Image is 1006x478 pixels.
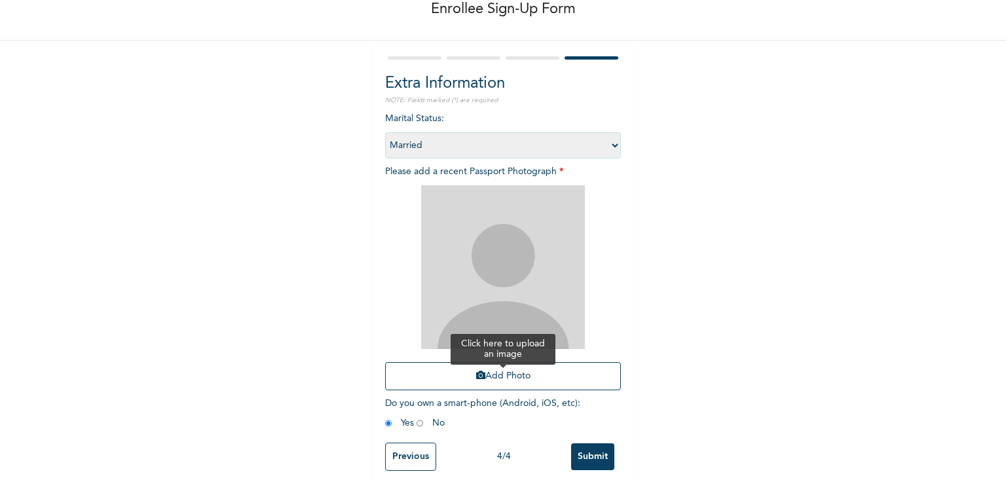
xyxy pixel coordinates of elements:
[385,72,621,96] h2: Extra Information
[385,114,621,150] span: Marital Status :
[385,96,621,105] p: NOTE: Fields marked (*) are required
[385,167,621,397] span: Please add a recent Passport Photograph
[436,450,571,464] div: 4 / 4
[385,399,580,428] span: Do you own a smart-phone (Android, iOS, etc) : Yes No
[421,185,585,349] img: Crop
[571,443,614,470] input: Submit
[385,362,621,390] button: Add Photo
[385,443,436,471] input: Previous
